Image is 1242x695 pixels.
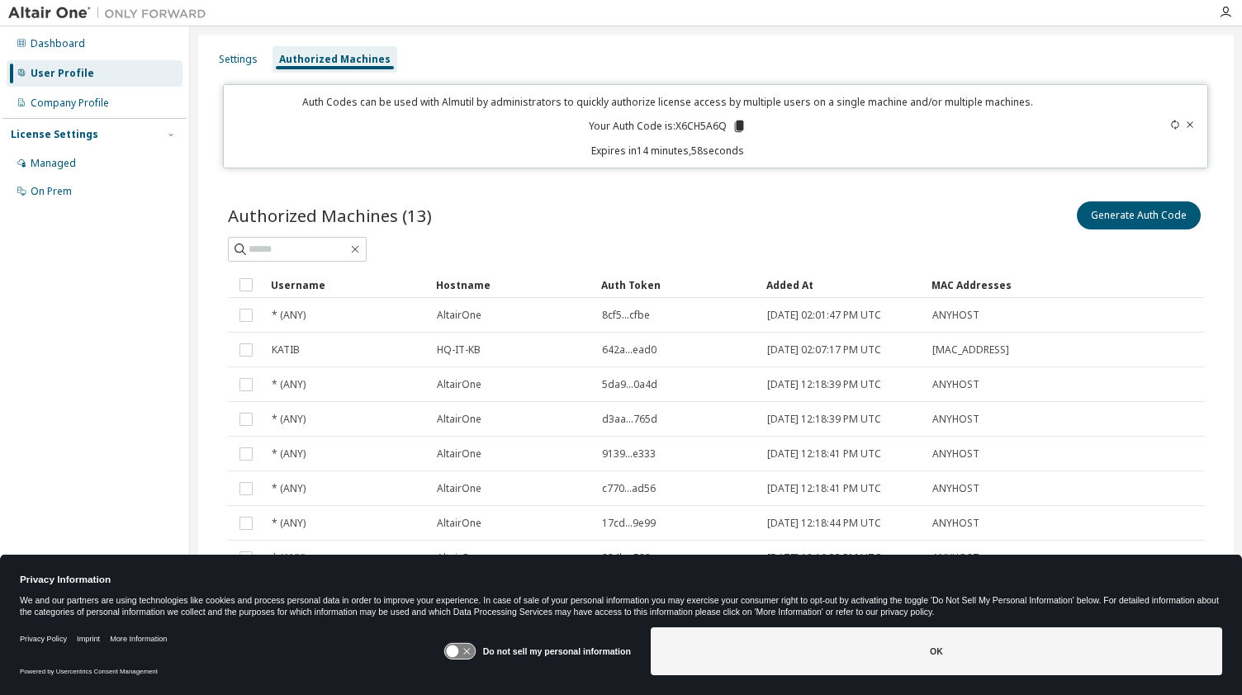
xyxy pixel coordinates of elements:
[767,551,881,565] span: [DATE] 12:19:33 PM UTC
[602,517,656,530] span: 17cd...9e99
[767,343,881,357] span: [DATE] 02:07:17 PM UTC
[271,272,423,298] div: Username
[932,482,979,495] span: ANYHOST
[767,309,881,322] span: [DATE] 02:01:47 PM UTC
[767,378,881,391] span: [DATE] 12:18:39 PM UTC
[31,185,72,198] div: On Prem
[219,53,258,66] div: Settings
[31,37,85,50] div: Dashboard
[437,482,481,495] span: AltairOne
[436,272,588,298] div: Hostname
[932,309,979,322] span: ANYHOST
[932,378,979,391] span: ANYHOST
[234,144,1101,158] p: Expires in 14 minutes, 58 seconds
[932,517,979,530] span: ANYHOST
[31,97,109,110] div: Company Profile
[932,343,1009,357] span: [MAC_ADDRESS]
[8,5,215,21] img: Altair One
[602,482,656,495] span: c770...ad56
[11,128,98,141] div: License Settings
[437,309,481,322] span: AltairOne
[437,413,481,426] span: AltairOne
[437,378,481,391] span: AltairOne
[272,447,306,461] span: * (ANY)
[602,378,657,391] span: 5da9...0a4d
[589,119,747,134] p: Your Auth Code is: X6CH5A6Q
[767,447,881,461] span: [DATE] 12:18:41 PM UTC
[602,343,657,357] span: 642a...ead0
[931,272,1022,298] div: MAC Addresses
[437,551,481,565] span: AltairOne
[767,413,881,426] span: [DATE] 12:18:39 PM UTC
[767,482,881,495] span: [DATE] 12:18:41 PM UTC
[601,272,753,298] div: Auth Token
[272,413,306,426] span: * (ANY)
[437,517,481,530] span: AltairOne
[932,551,979,565] span: ANYHOST
[31,67,94,80] div: User Profile
[272,343,300,357] span: KATIB
[602,551,657,565] span: 884b...582e
[602,309,650,322] span: 8cf5...cfbe
[272,378,306,391] span: * (ANY)
[279,53,391,66] div: Authorized Machines
[602,447,656,461] span: 9139...e333
[228,204,432,227] span: Authorized Machines (13)
[932,447,979,461] span: ANYHOST
[234,95,1101,109] p: Auth Codes can be used with Almutil by administrators to quickly authorize license access by mult...
[766,272,918,298] div: Added At
[437,343,481,357] span: HQ-IT-KB
[272,551,306,565] span: * (ANY)
[272,517,306,530] span: * (ANY)
[1077,201,1201,229] button: Generate Auth Code
[602,413,657,426] span: d3aa...765d
[437,447,481,461] span: AltairOne
[767,517,881,530] span: [DATE] 12:18:44 PM UTC
[272,482,306,495] span: * (ANY)
[932,413,979,426] span: ANYHOST
[31,157,76,170] div: Managed
[272,309,306,322] span: * (ANY)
